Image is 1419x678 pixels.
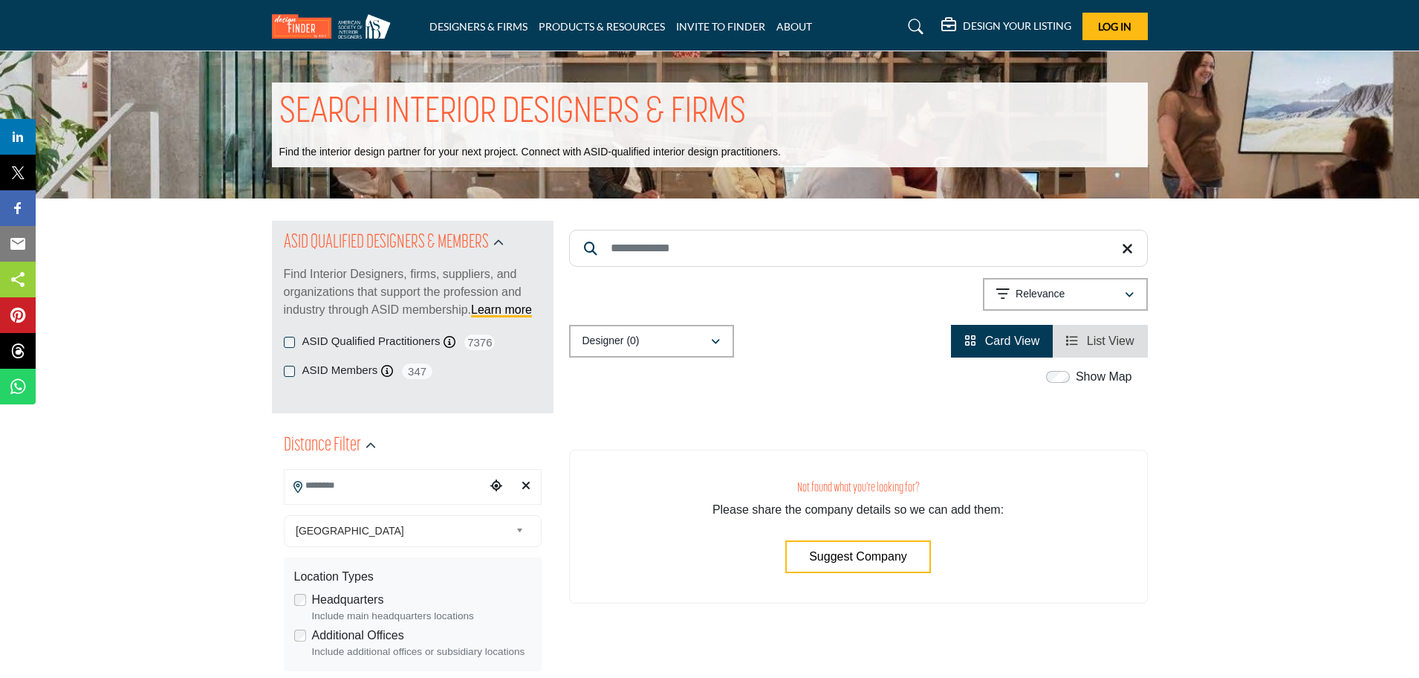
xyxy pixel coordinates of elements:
[1053,325,1147,358] li: List View
[983,278,1148,311] button: Relevance
[785,540,931,573] button: Suggest Company
[294,568,531,586] div: Location Types
[1098,20,1131,33] span: Log In
[312,645,531,659] div: Include additional offices or subsidiary locations
[285,471,485,500] input: Search Location
[569,230,1148,267] input: Search Keyword
[941,18,1071,36] div: DESIGN YOUR LISTING
[312,609,531,624] div: Include main headquarters locations
[312,627,404,645] label: Additional Offices
[284,433,361,459] h2: Distance Filter
[712,503,1004,516] span: Please share the company details so we can add them:
[1016,287,1065,302] p: Relevance
[1076,368,1132,386] label: Show Map
[400,362,434,381] span: 347
[539,20,665,33] a: PRODUCTS & RESOURCES
[809,550,907,563] span: Suggest Company
[1066,335,1134,347] a: View List
[964,335,1039,347] a: View Card
[284,337,295,348] input: ASID Qualified Practitioners checkbox
[963,19,1071,33] h5: DESIGN YOUR LISTING
[776,20,812,33] a: ABOUT
[429,20,527,33] a: DESIGNERS & FIRMS
[296,522,510,540] span: [GEOGRAPHIC_DATA]
[279,90,746,136] h1: SEARCH INTERIOR DESIGNERS & FIRMS
[279,145,781,160] p: Find the interior design partner for your next project. Connect with ASID-qualified interior desi...
[985,335,1040,347] span: Card View
[284,230,489,256] h2: ASID QUALIFIED DESIGNERS & MEMBERS
[302,362,378,379] label: ASID Members
[951,325,1053,358] li: Card View
[463,333,496,352] span: 7376
[515,471,537,503] div: Clear search location
[284,265,542,319] p: Find Interior Designers, firms, suppliers, and organizations that support the profession and indu...
[600,480,1117,496] h3: Not found what you're looking for?
[471,303,532,316] a: Learn more
[284,366,295,377] input: ASID Members checkbox
[569,325,734,358] button: Designer (0)
[485,471,507,503] div: Choose your current location
[582,334,640,349] p: Designer (0)
[894,15,933,39] a: Search
[272,14,398,39] img: Site Logo
[1082,13,1148,40] button: Log In
[1087,335,1134,347] span: List View
[676,20,765,33] a: INVITE TO FINDER
[302,333,441,350] label: ASID Qualified Practitioners
[312,591,384,609] label: Headquarters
